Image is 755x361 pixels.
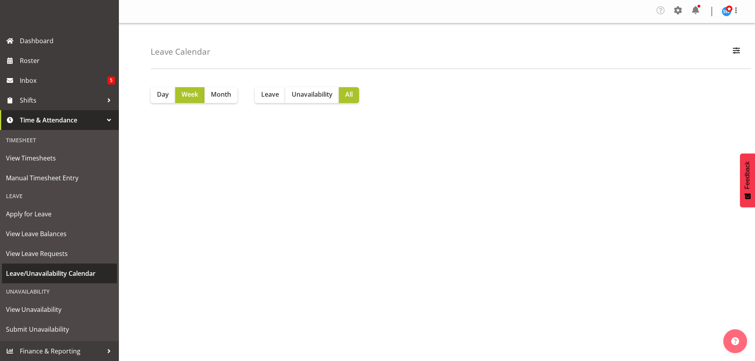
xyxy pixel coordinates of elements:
[211,90,231,99] span: Month
[20,35,115,47] span: Dashboard
[2,264,117,283] a: Leave/Unavailability Calendar
[2,319,117,339] a: Submit Unavailability
[255,87,285,103] button: Leave
[20,114,103,126] span: Time & Attendance
[744,161,751,189] span: Feedback
[6,208,113,220] span: Apply for Leave
[728,43,745,61] button: Filter Employees
[261,90,279,99] span: Leave
[157,90,169,99] span: Day
[205,87,237,103] button: Month
[2,283,117,300] div: Unavailability
[285,87,339,103] button: Unavailability
[6,228,113,240] span: View Leave Balances
[6,152,113,164] span: View Timesheets
[345,90,353,99] span: All
[339,87,359,103] button: All
[292,90,333,99] span: Unavailability
[182,90,198,99] span: Week
[731,337,739,345] img: help-xxl-2.png
[6,267,113,279] span: Leave/Unavailability Calendar
[20,345,103,357] span: Finance & Reporting
[107,76,115,84] span: 5
[20,74,107,86] span: Inbox
[722,7,731,16] img: steve-webb7510.jpg
[20,94,103,106] span: Shifts
[2,204,117,224] a: Apply for Leave
[2,244,117,264] a: View Leave Requests
[2,300,117,319] a: View Unavailability
[2,148,117,168] a: View Timesheets
[151,87,175,103] button: Day
[175,87,205,103] button: Week
[2,132,117,148] div: Timesheet
[6,248,113,260] span: View Leave Requests
[2,188,117,204] div: Leave
[2,168,117,188] a: Manual Timesheet Entry
[151,47,210,56] h4: Leave Calendar
[2,224,117,244] a: View Leave Balances
[740,153,755,207] button: Feedback - Show survey
[6,304,113,315] span: View Unavailability
[20,55,115,67] span: Roster
[6,172,113,184] span: Manual Timesheet Entry
[6,323,113,335] span: Submit Unavailability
